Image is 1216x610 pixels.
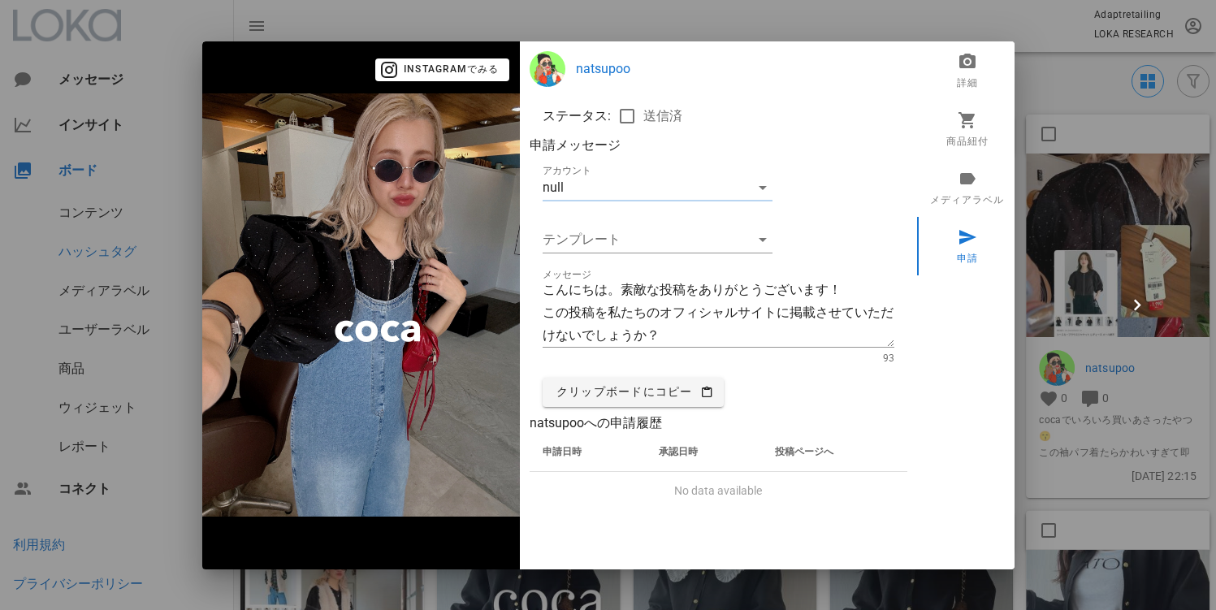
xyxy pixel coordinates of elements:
a: natsupoo [576,59,907,79]
a: 詳細 [917,41,1018,100]
button: クリップボードにコピー [543,378,724,407]
span: 投稿ページへ [775,446,833,457]
label: 送信済 [643,108,682,124]
span: ステータス: [543,106,611,126]
td: No data available [530,472,907,511]
th: 投稿ページへ: Not sorted. Activate to sort ascending. [762,433,907,472]
label: natsupooへの申請履歴 [530,415,662,430]
img: 550260017_18526031530015618_7648707264275843190_n.jpg [202,93,520,517]
div: テンプレート [543,227,772,253]
a: 商品紐付 [917,100,1018,158]
span: 承認日時 [659,446,698,457]
a: Instagramでみる [375,61,509,76]
img: natsupoo [530,51,565,87]
a: 申請 [917,217,1018,275]
span: 申請日時 [543,446,582,457]
span: Instagramでみる [385,63,499,77]
span: クリップボードにコピー [556,385,711,400]
label: 申請メッセージ [530,137,621,153]
div: アカウントnull [543,175,772,201]
th: 申請日時: Not sorted. Activate to sort ascending. [530,433,646,472]
button: Instagramでみる [375,58,509,81]
th: 承認日時: Not sorted. Activate to sort ascending. [646,433,762,472]
div: null [543,180,564,195]
a: メディアラベル [917,158,1018,217]
div: 93 [883,353,894,365]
